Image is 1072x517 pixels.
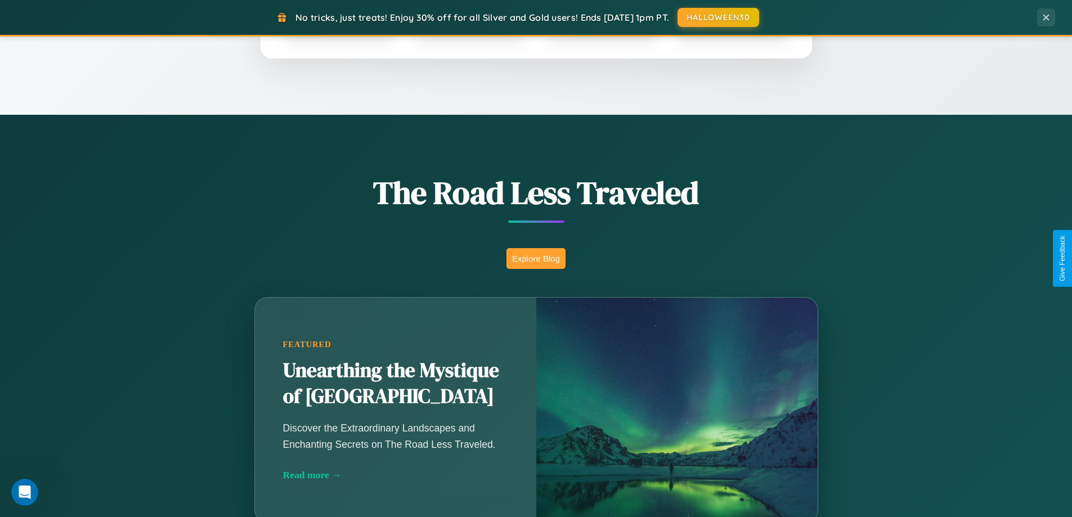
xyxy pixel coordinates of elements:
span: No tricks, just treats! Enjoy 30% off for all Silver and Gold users! Ends [DATE] 1pm PT. [295,12,669,23]
button: HALLOWEEN30 [678,8,759,27]
div: Featured [283,340,508,349]
iframe: Intercom live chat [11,479,38,506]
p: Discover the Extraordinary Landscapes and Enchanting Secrets on The Road Less Traveled. [283,420,508,452]
h2: Unearthing the Mystique of [GEOGRAPHIC_DATA] [283,358,508,410]
div: Read more → [283,469,508,481]
button: Explore Blog [506,248,566,269]
div: Give Feedback [1058,236,1066,281]
h1: The Road Less Traveled [199,171,874,214]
